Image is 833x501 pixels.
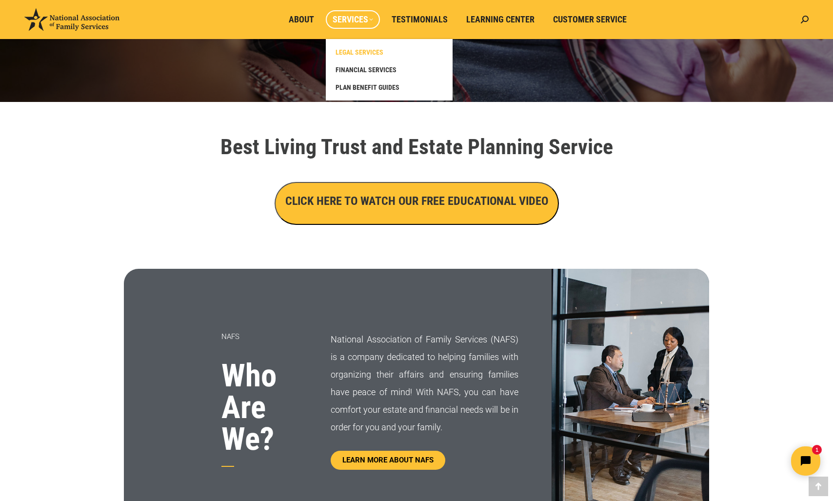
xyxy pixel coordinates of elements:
span: Services [333,14,373,25]
h1: Best Living Trust and Estate Planning Service [143,136,690,158]
span: Testimonials [392,14,448,25]
a: FINANCIAL SERVICES [331,61,448,79]
a: Customer Service [546,10,634,29]
p: National Association of Family Services (NAFS) is a company dedicated to helping families with or... [331,331,518,436]
a: LEARN MORE ABOUT NAFS [331,451,445,470]
span: About [289,14,314,25]
img: National Association of Family Services [24,8,119,31]
span: LEARN MORE ABOUT NAFS [342,457,434,464]
h3: CLICK HERE TO WATCH OUR FREE EDUCATIONAL VIDEO [285,193,548,209]
span: PLAN BENEFIT GUIDES [336,83,399,92]
a: PLAN BENEFIT GUIDES [331,79,448,96]
a: Testimonials [385,10,455,29]
span: Customer Service [553,14,627,25]
button: CLICK HERE TO WATCH OUR FREE EDUCATIONAL VIDEO [275,182,559,225]
span: FINANCIAL SERVICES [336,65,397,74]
iframe: Tidio Chat [661,438,829,484]
p: NAFS [221,328,306,345]
a: Learning Center [459,10,541,29]
a: CLICK HERE TO WATCH OUR FREE EDUCATIONAL VIDEO [275,197,559,207]
span: Learning Center [466,14,535,25]
h3: Who Are We? [221,360,306,455]
a: LEGAL SERVICES [331,43,448,61]
span: LEGAL SERVICES [336,48,383,57]
a: About [282,10,321,29]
